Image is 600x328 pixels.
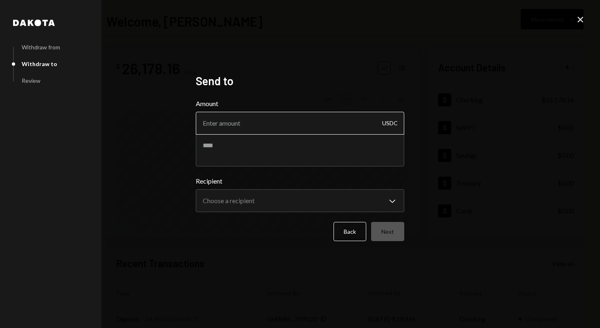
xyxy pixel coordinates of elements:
[22,60,57,67] div: Withdraw to
[334,222,366,241] button: Back
[196,73,404,89] h2: Send to
[196,112,404,135] input: Enter amount
[196,99,404,109] label: Amount
[196,189,404,212] button: Recipient
[196,176,404,186] label: Recipient
[22,77,40,84] div: Review
[382,112,398,135] div: USDC
[22,44,60,51] div: Withdraw from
